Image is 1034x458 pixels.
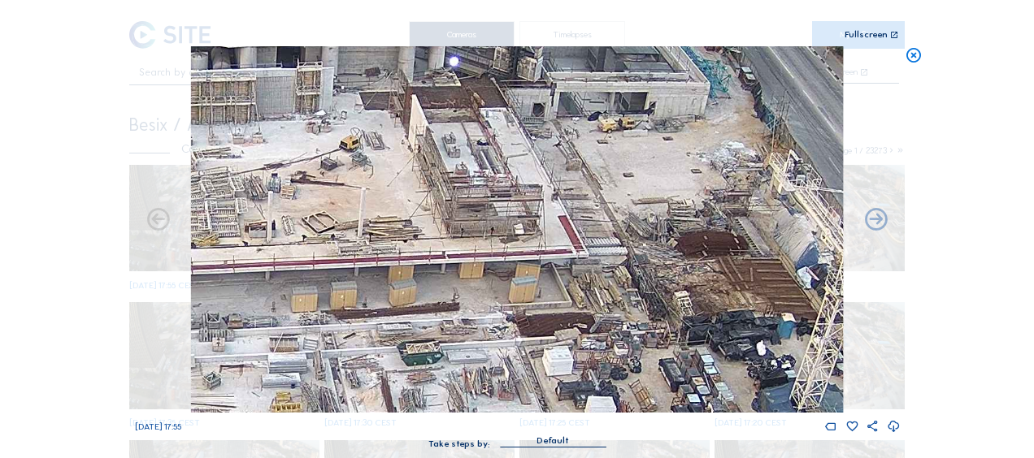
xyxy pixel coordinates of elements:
img: Image [191,46,843,413]
div: Default [500,434,606,447]
div: Default [537,434,569,448]
span: [DATE] 17:55 [135,421,181,432]
div: Fullscreen [845,30,888,40]
i: Back [862,207,889,234]
i: Forward [145,207,172,234]
div: Take steps by: [428,439,490,448]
